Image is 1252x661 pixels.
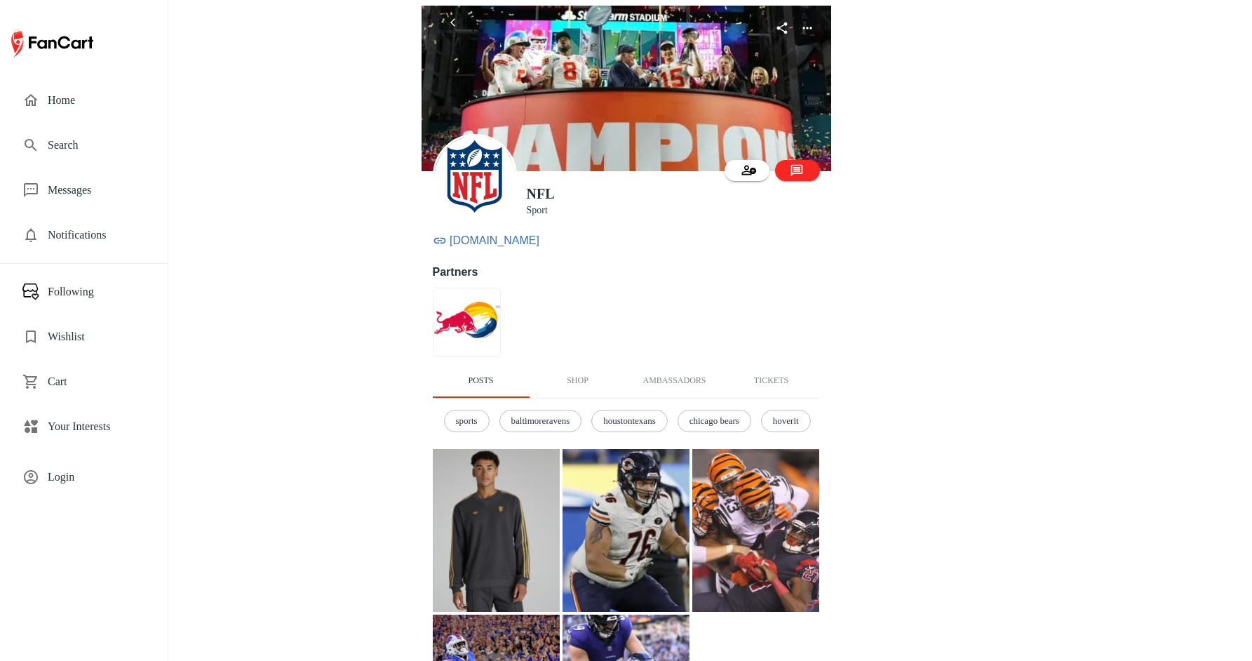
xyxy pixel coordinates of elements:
span: Following [48,283,145,300]
div: Messages [11,173,156,207]
button: Ambassadors [626,364,723,398]
img: post image [433,449,560,612]
img: FanCart logo [11,27,93,60]
div: sports [444,410,490,432]
span: chicago bears [682,414,747,428]
img: 228539af0-9fdd-11ed-bf46-25621b2d085a.jpg [433,288,502,356]
div: Wishlist [11,320,156,354]
h3: NFL [527,186,555,202]
div: Follow [739,163,754,184]
button: Message [775,160,820,181]
div: Home [11,84,156,117]
span: hoverit [765,414,807,428]
h6: Sport [527,203,555,218]
div: Login [11,460,156,494]
h4: Partners [433,264,820,281]
span: Search [48,137,145,154]
div: Following [11,275,156,309]
img: post image [692,449,819,612]
span: Notifications [48,227,145,243]
span: Cart [48,373,145,390]
img: Store profile [435,136,515,216]
span: houstontexans [595,414,663,428]
img: post image [563,449,689,612]
span: Login [48,469,145,486]
button: Posts [433,364,530,398]
span: sports [448,414,485,428]
span: Wishlist [48,328,145,345]
img: Cover Image [422,6,831,171]
div: Your Interests [11,410,156,443]
div: Notifications [11,218,156,252]
button: Tickets [723,364,820,398]
div: Cart [11,365,156,399]
div: chicago bears [678,410,751,432]
div: Search [11,128,156,162]
button: Shop [530,364,626,398]
a: [DOMAIN_NAME] [450,232,539,249]
div: houstontexans [591,410,667,432]
div: hoverit [761,410,811,432]
span: Messages [48,182,145,199]
span: baltimoreravens [504,414,578,428]
div: baltimoreravens [499,410,582,432]
span: Home [48,92,145,109]
span: Your Interests [48,418,145,435]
